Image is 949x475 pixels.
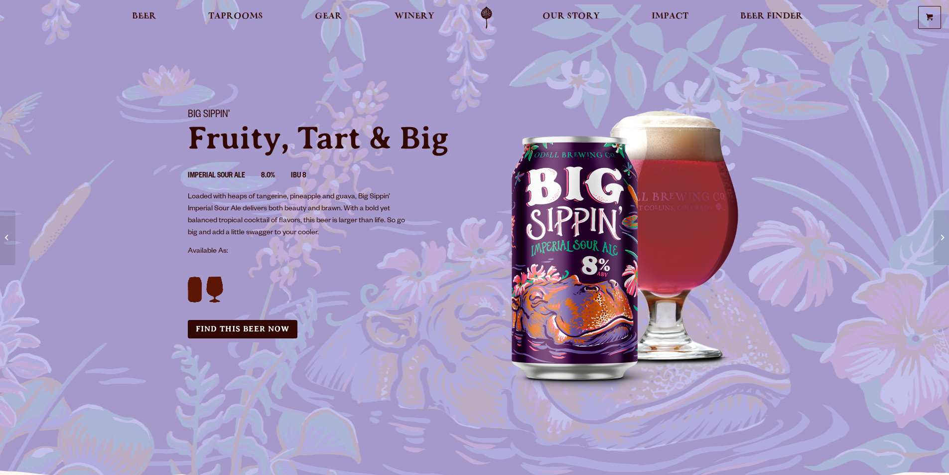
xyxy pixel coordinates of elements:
[202,6,270,29] a: Taprooms
[188,193,405,237] span: Loaded with heaps of tangerine, pineapple and guava, Big Sippin’ Imperial Sour Ale delivers both ...
[188,246,463,258] p: Available As:
[126,6,163,29] a: Beer
[188,109,463,122] h1: Big Sippin’
[188,122,463,154] p: Fruity, Tart & Big
[188,170,261,183] li: Imperial Sour Ale
[536,6,606,29] a: Our Story
[188,320,297,338] a: Find this Beer Now
[208,12,263,20] span: Taprooms
[291,170,322,183] li: IBU 8
[315,12,342,20] span: Gear
[734,6,810,29] a: Beer Finder
[645,6,695,29] a: Impact
[308,6,349,29] a: Gear
[542,12,600,20] span: Our Story
[388,6,441,29] a: Winery
[652,12,688,20] span: Impact
[468,6,505,29] a: Odell Home
[395,12,434,20] span: Winery
[475,97,774,396] img: Big Sippin' Imperial Sour Ale
[261,170,291,183] li: 8.0%
[132,12,156,20] span: Beer
[740,12,803,20] span: Beer Finder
